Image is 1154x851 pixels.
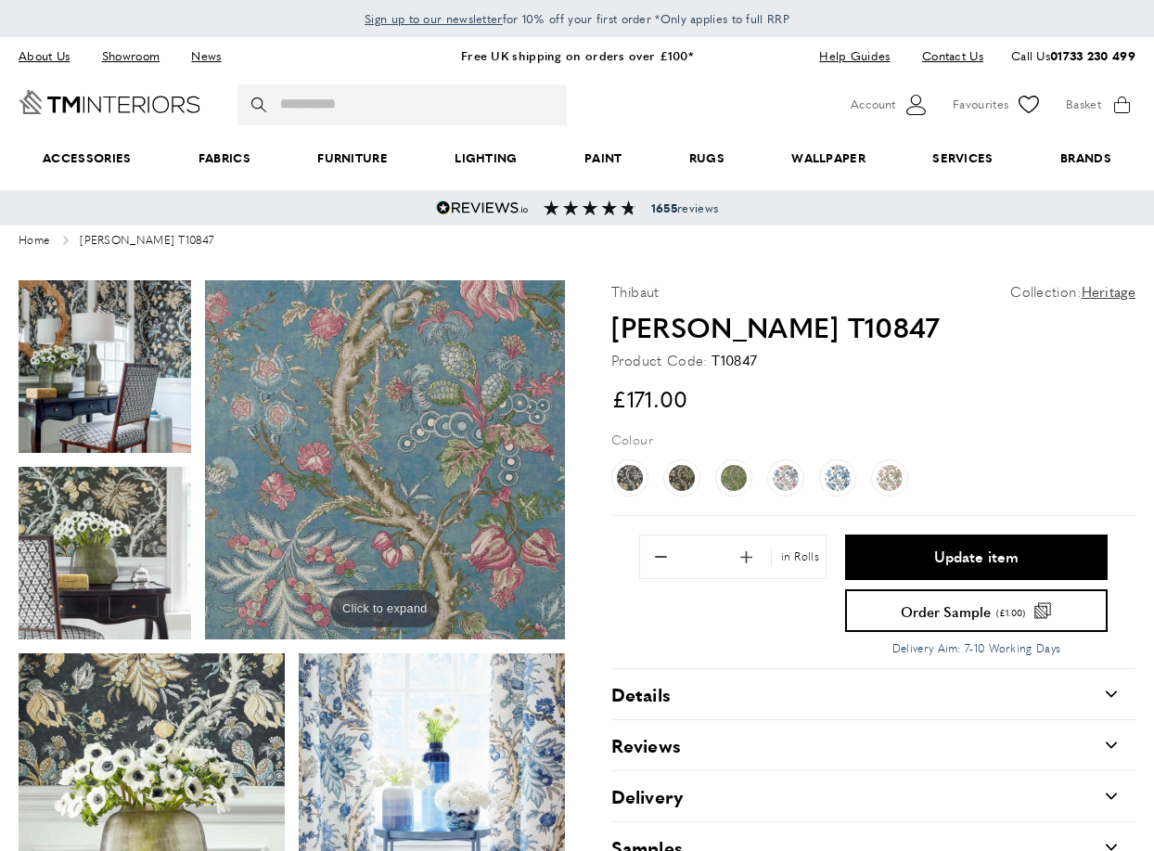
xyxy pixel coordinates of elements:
[715,459,752,496] a: Chatelain T10844
[88,44,173,69] a: Showroom
[805,44,904,69] a: Help Guides
[19,467,191,639] img: product photo
[656,130,759,187] a: Rugs
[767,459,804,496] a: Chatelain T10845
[1011,46,1135,66] p: Call Us
[365,10,789,27] span: for 10% off your first order *Only applies to full RRP
[934,549,1019,564] span: Update item
[1082,280,1135,303] a: Heritage
[845,639,1108,657] p: Delivery Aim: 7-10 Working Days
[611,382,688,414] span: £171.00
[871,459,908,496] a: Chatelain T10848
[642,537,681,576] button: Remove 1 from quantity
[544,200,636,215] img: Reviews section
[877,465,903,491] img: Chatelain T10848
[908,44,983,69] a: Contact Us
[251,84,270,125] button: Search
[819,459,856,496] a: Chatelain T10846
[436,200,529,215] img: Reviews.io 5 stars
[845,589,1108,632] button: Order Sample (£1.00)
[461,46,693,64] a: Free UK shipping on orders over £100*
[611,280,660,303] p: Thibaut
[80,235,213,248] span: [PERSON_NAME] T10847
[899,130,1027,187] a: Services
[19,44,83,69] a: About Us
[663,459,700,496] a: Chatelain T10843
[9,130,165,187] span: Accessories
[1050,46,1135,64] a: 01733 230 499
[205,280,564,639] a: product photoClick to expand
[617,465,643,491] img: Chatelain T10842
[651,200,677,216] strong: 1655
[773,465,799,491] img: Chatelain T10845
[611,459,648,496] a: Chatelain T10842
[365,10,503,27] span: Sign up to our newsletter
[825,465,851,491] img: Chatelain T10846
[611,681,671,707] h2: Details
[727,537,766,576] button: Add 1 to quantity
[165,130,284,187] a: Fabrics
[721,465,747,491] img: Chatelain T10844
[901,604,991,618] span: Order Sample
[611,783,684,809] h2: Delivery
[284,130,421,187] a: Furniture
[851,91,930,119] button: Customer Account
[758,130,899,187] a: Wallpaper
[19,280,191,453] img: product photo
[177,44,235,69] a: News
[851,95,895,114] span: Account
[551,130,656,187] a: Paint
[712,349,757,371] div: T10847
[953,95,1008,114] span: Favourites
[1010,280,1135,303] p: Collection:
[611,307,1135,346] h1: [PERSON_NAME] T10847
[953,91,1043,119] a: Favourites
[1027,130,1145,187] a: Brands
[421,130,551,187] a: Lighting
[669,465,695,491] img: Chatelain T10843
[19,235,49,248] a: Home
[365,9,503,28] a: Sign up to our newsletter
[611,732,681,758] h2: Reviews
[205,280,564,639] img: product photo
[996,608,1025,617] span: (£1.00)
[845,535,1108,580] button: Update item
[771,548,824,565] div: in Rolls
[611,429,653,449] p: Colour
[611,349,708,371] strong: Product Code
[651,200,718,215] span: reviews
[19,90,200,114] a: Go to Home page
